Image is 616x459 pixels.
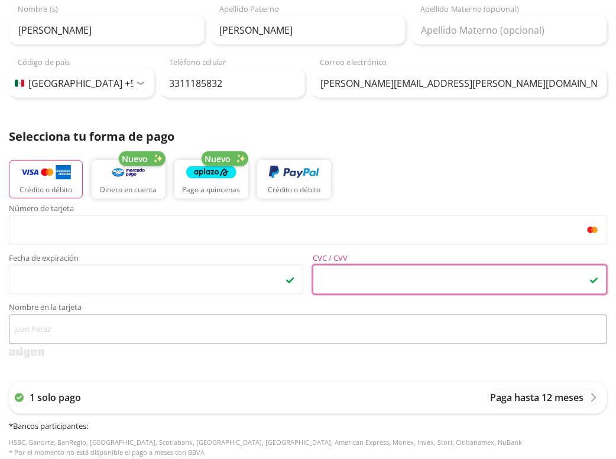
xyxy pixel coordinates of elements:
[9,438,607,458] p: HSBC, Banorte, BanRegio, [GEOGRAPHIC_DATA], Scotiabank, [GEOGRAPHIC_DATA], [GEOGRAPHIC_DATA], Ame...
[311,69,607,98] input: Correo electrónico
[174,160,248,199] button: Pago a quincenas
[318,269,602,291] iframe: Iframe del código de seguridad de la tarjeta asegurada
[205,153,231,165] span: Nuevo
[9,128,607,146] p: Selecciona tu forma de pago
[313,254,607,265] span: CVC / CVV
[92,160,166,199] button: Dinero en cuenta
[9,15,205,45] input: Nombre (s)
[14,269,298,291] iframe: Iframe de la fecha de caducidad de la tarjeta asegurada
[268,185,320,195] p: Crédito o débito
[15,80,24,87] img: MX
[257,160,331,199] button: Crédito o débito
[9,160,83,199] button: Crédito o débito
[589,275,599,285] img: checkmark
[9,254,303,265] span: Fecha de expiración
[9,347,44,358] img: svg+xml;base64,PD94bWwgdmVyc2lvbj0iMS4wIiBlbmNvZGluZz0iVVRGLTgiPz4KPHN2ZyB3aWR0aD0iMzk2cHgiIGhlaW...
[286,275,295,285] img: checkmark
[490,391,583,405] p: Paga hasta 12 meses
[183,185,241,195] p: Pago a quincenas
[20,185,72,195] p: Crédito o débito
[411,15,607,45] input: Apellido Materno (opcional)
[585,225,601,235] img: mc
[160,69,306,98] input: Teléfono celular
[9,315,607,344] input: Nombre en la tarjeta
[9,205,607,215] span: Número de tarjeta
[9,448,205,457] span: * Por el momento no está disponible el pago a meses con BBVA
[547,390,604,447] iframe: Messagebird Livechat Widget
[210,15,406,45] input: Apellido Paterno
[100,185,157,195] p: Dinero en cuenta
[9,304,607,315] span: Nombre en la tarjeta
[122,153,148,165] span: Nuevo
[14,219,602,241] iframe: Iframe del número de tarjeta asegurada
[9,421,607,433] h6: * Bancos participantes :
[30,391,81,405] p: 1 solo pago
